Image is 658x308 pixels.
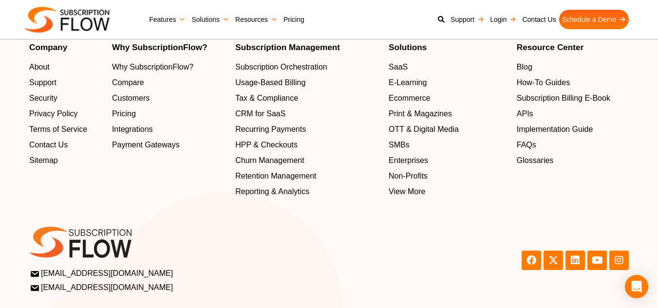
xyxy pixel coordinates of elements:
[146,10,188,29] a: Features
[29,61,50,73] span: About
[235,61,327,73] span: Subscription Orchestration
[235,139,379,151] a: HPP & Checkouts
[235,108,285,120] span: CRM for SaaS
[29,155,58,166] span: Sitemap
[29,124,87,135] span: Terms of Service
[112,92,150,104] span: Customers
[112,108,226,120] a: Pricing
[235,124,379,135] a: Recurring Payments
[281,10,307,29] a: Pricing
[29,92,57,104] span: Security
[235,155,304,166] span: Churn Management
[112,77,144,89] span: Compare
[112,108,136,120] span: Pricing
[235,61,379,73] a: Subscription Orchestration
[389,92,507,104] a: Ecommerce
[29,77,56,89] span: Support
[29,77,102,89] a: Support
[112,92,226,104] a: Customers
[517,92,610,104] span: Subscription Billing E-Book
[235,186,309,198] span: Reporting & Analytics
[517,92,629,104] a: Subscription Billing E-Book
[235,43,379,52] h4: Subscription Management
[389,170,428,182] span: Non-Profits
[29,43,102,52] h4: Company
[29,139,102,151] a: Contact Us
[517,155,554,166] span: Glossaries
[235,124,306,135] span: Recurring Payments
[112,124,153,135] span: Integrations
[112,124,226,135] a: Integrations
[112,43,226,52] h4: Why SubscriptionFlow?
[517,108,629,120] a: APIs
[517,77,629,89] a: How-To Guides
[235,77,305,89] span: Usage-Based Billing
[389,108,507,120] a: Print & Magazines
[29,124,102,135] a: Terms of Service
[235,186,379,198] a: Reporting & Analytics
[517,139,629,151] a: FAQs
[232,10,281,29] a: Resources
[517,155,629,166] a: Glossaries
[29,92,102,104] a: Security
[389,43,507,52] h4: Solutions
[112,139,226,151] a: Payment Gateways
[448,10,487,29] a: Support
[31,282,326,293] a: [EMAIL_ADDRESS][DOMAIN_NAME]
[31,282,173,293] span: [EMAIL_ADDRESS][DOMAIN_NAME]
[31,268,326,279] a: [EMAIL_ADDRESS][DOMAIN_NAME]
[235,139,298,151] span: HPP & Checkouts
[519,10,559,29] a: Contact Us
[389,155,507,166] a: Enterprises
[389,92,430,104] span: Ecommerce
[517,139,536,151] span: FAQs
[29,139,68,151] span: Contact Us
[389,124,459,135] span: OTT & Digital Media
[389,139,507,151] a: SMBs
[389,77,427,89] span: E-Learning
[389,155,428,166] span: Enterprises
[389,124,507,135] a: OTT & Digital Media
[235,170,316,182] span: Retention Management
[517,77,570,89] span: How-To Guides
[517,108,533,120] span: APIs
[389,77,507,89] a: E-Learning
[389,186,425,198] span: View More
[235,155,379,166] a: Churn Management
[235,92,379,104] a: Tax & Compliance
[389,186,507,198] a: View More
[29,155,102,166] a: Sitemap
[517,61,532,73] span: Blog
[112,61,193,73] span: Why SubscriptionFlow?
[31,268,173,279] span: [EMAIL_ADDRESS][DOMAIN_NAME]
[389,61,408,73] span: SaaS
[29,108,102,120] a: Privacy Policy
[389,139,410,151] span: SMBs
[29,227,132,258] img: SF-logo
[235,92,298,104] span: Tax & Compliance
[487,10,519,29] a: Login
[235,108,379,120] a: CRM for SaaS
[559,10,629,29] a: Schedule a Demo
[389,61,507,73] a: SaaS
[112,139,180,151] span: Payment Gateways
[625,275,648,298] div: Open Intercom Messenger
[235,77,379,89] a: Usage-Based Billing
[517,124,593,135] span: Implementation Guide
[517,61,629,73] a: Blog
[29,108,78,120] span: Privacy Policy
[24,7,110,33] img: Subscriptionflow
[517,124,629,135] a: Implementation Guide
[112,61,226,73] a: Why SubscriptionFlow?
[389,108,452,120] span: Print & Magazines
[29,61,102,73] a: About
[235,170,379,182] a: Retention Management
[389,170,507,182] a: Non-Profits
[517,43,629,52] h4: Resource Center
[188,10,232,29] a: Solutions
[112,77,226,89] a: Compare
